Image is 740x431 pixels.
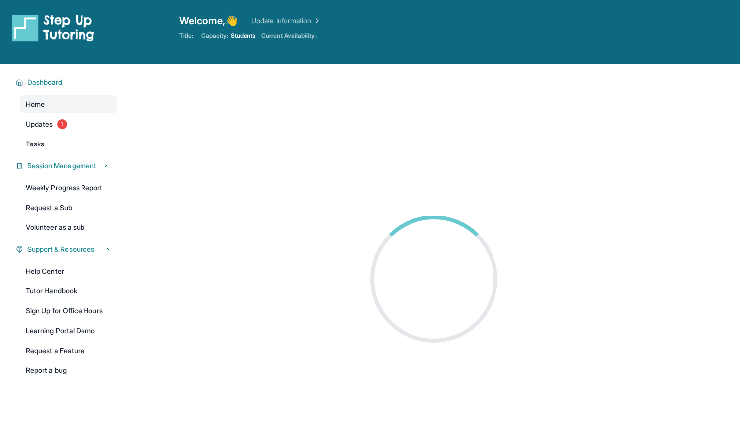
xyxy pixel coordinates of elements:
span: Updates [26,119,53,129]
img: Chevron Right [311,16,321,26]
a: Volunteer as a sub [20,218,117,236]
a: Request a Feature [20,342,117,359]
a: Tutor Handbook [20,282,117,300]
span: Dashboard [27,77,63,87]
button: Support & Resources [23,244,111,254]
span: Title: [179,32,193,40]
span: Capacity: [201,32,229,40]
button: Session Management [23,161,111,171]
span: Tasks [26,139,44,149]
a: Tasks [20,135,117,153]
span: Support & Resources [27,244,94,254]
span: Students [231,32,256,40]
span: Welcome, 👋 [179,14,238,28]
a: Sign Up for Office Hours [20,302,117,320]
a: Weekly Progress Report [20,179,117,197]
a: Report a bug [20,361,117,379]
a: Home [20,95,117,113]
a: Help Center [20,262,117,280]
a: Updates1 [20,115,117,133]
span: Session Management [27,161,96,171]
span: Current Availability: [261,32,316,40]
a: Request a Sub [20,199,117,216]
a: Learning Portal Demo [20,322,117,340]
button: Dashboard [23,77,111,87]
img: logo [12,14,94,42]
a: Update Information [251,16,321,26]
span: 1 [57,119,67,129]
span: Home [26,99,45,109]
